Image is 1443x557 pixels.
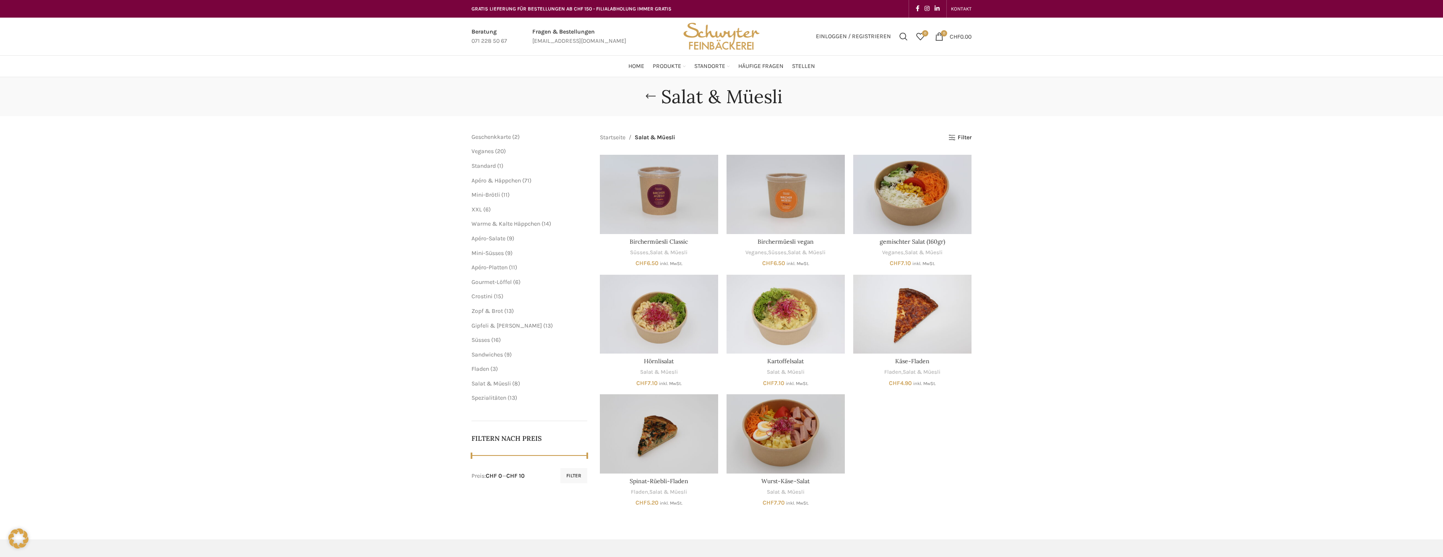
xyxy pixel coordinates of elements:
span: CHF [950,33,960,40]
span: CHF [636,260,647,267]
a: Sandwiches [471,351,503,358]
div: Preis: — [471,472,525,480]
a: Kartoffelsalat [767,357,804,365]
a: Hörnlisalat [644,357,674,365]
span: 0 [922,30,928,36]
div: Secondary navigation [947,0,976,17]
small: inkl. MwSt. [913,381,936,386]
span: 0 [941,30,947,36]
span: GRATIS LIEFERUNG FÜR BESTELLUNGEN AB CHF 150 - FILIALABHOLUNG IMMER GRATIS [471,6,672,12]
span: CHF [636,380,648,387]
a: Apéro-Platten [471,264,508,271]
span: Mini-Brötli [471,191,500,198]
a: Salat & Müesli [767,488,805,496]
span: 13 [506,307,512,315]
a: Instagram social link [922,3,932,15]
span: 2 [514,133,518,141]
a: Zopf & Brot [471,307,503,315]
a: Warme & Kalte Häppchen [471,220,540,227]
span: Süsses [471,336,490,344]
span: Veganes [471,148,494,155]
a: Mini-Süsses [471,250,504,257]
a: Geschenkkarte [471,133,511,141]
span: KONTAKT [951,6,972,12]
small: inkl. MwSt. [786,500,809,506]
a: Salat & Müesli [903,368,940,376]
a: Fladen [471,365,489,372]
a: Hörnlisalat [600,275,718,354]
bdi: 7.10 [890,260,911,267]
span: 13 [510,394,515,401]
span: Home [628,62,644,70]
span: 3 [492,365,496,372]
a: Salat & Müesli [649,488,687,496]
a: Gourmet-Löffel [471,278,512,286]
h1: Salat & Müesli [661,86,782,108]
small: inkl. MwSt. [786,381,808,386]
span: CHF 0 [486,472,502,479]
a: Crostini [471,293,492,300]
bdi: 6.50 [636,260,659,267]
a: Facebook social link [913,3,922,15]
a: Birchermüesli vegan [758,238,814,245]
span: CHF [889,380,900,387]
a: 0 [912,28,929,45]
a: Spinat-Rüebli-Fladen [630,477,688,485]
div: , [853,368,972,376]
span: Salat & Müesli [635,133,675,142]
img: Bäckerei Schwyter [680,18,763,55]
small: inkl. MwSt. [660,261,682,266]
a: Käse-Fladen [895,357,930,365]
div: , [600,488,718,496]
a: Wurst-Käse-Salat [727,394,845,473]
a: Wurst-Käse-Salat [761,477,810,485]
span: 11 [511,264,515,271]
a: XXL [471,206,482,213]
a: Fladen [631,488,648,496]
a: Startseite [600,133,625,142]
span: Einloggen / Registrieren [816,34,891,39]
a: Salat & Müesli [767,368,805,376]
div: Main navigation [467,58,976,75]
a: 0 CHF0.00 [931,28,976,45]
a: Salat & Müesli [788,249,826,257]
a: Linkedin social link [932,3,942,15]
span: Häufige Fragen [738,62,784,70]
span: CHF [636,499,647,506]
bdi: 7.10 [763,380,784,387]
small: inkl. MwSt. [659,381,682,386]
span: 11 [503,191,508,198]
small: inkl. MwSt. [660,500,682,506]
nav: Breadcrumb [600,133,675,142]
a: Spinat-Rüebli-Fladen [600,394,718,473]
a: Salat & Müesli [471,380,511,387]
bdi: 5.20 [636,499,659,506]
span: 71 [524,177,529,184]
span: 1 [499,162,501,169]
span: CHF [763,499,774,506]
span: CHF [762,260,774,267]
bdi: 6.50 [762,260,785,267]
a: Einloggen / Registrieren [812,28,895,45]
span: CHF 10 [506,472,525,479]
span: 14 [544,220,549,227]
a: Veganes [882,249,904,257]
a: Produkte [653,58,686,75]
a: Apéro-Salate [471,235,505,242]
small: inkl. MwSt. [787,261,809,266]
span: 9 [506,351,510,358]
a: Gipfeli & [PERSON_NAME] [471,322,542,329]
a: Süsses [630,249,649,257]
bdi: 7.10 [636,380,658,387]
span: 15 [496,293,501,300]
